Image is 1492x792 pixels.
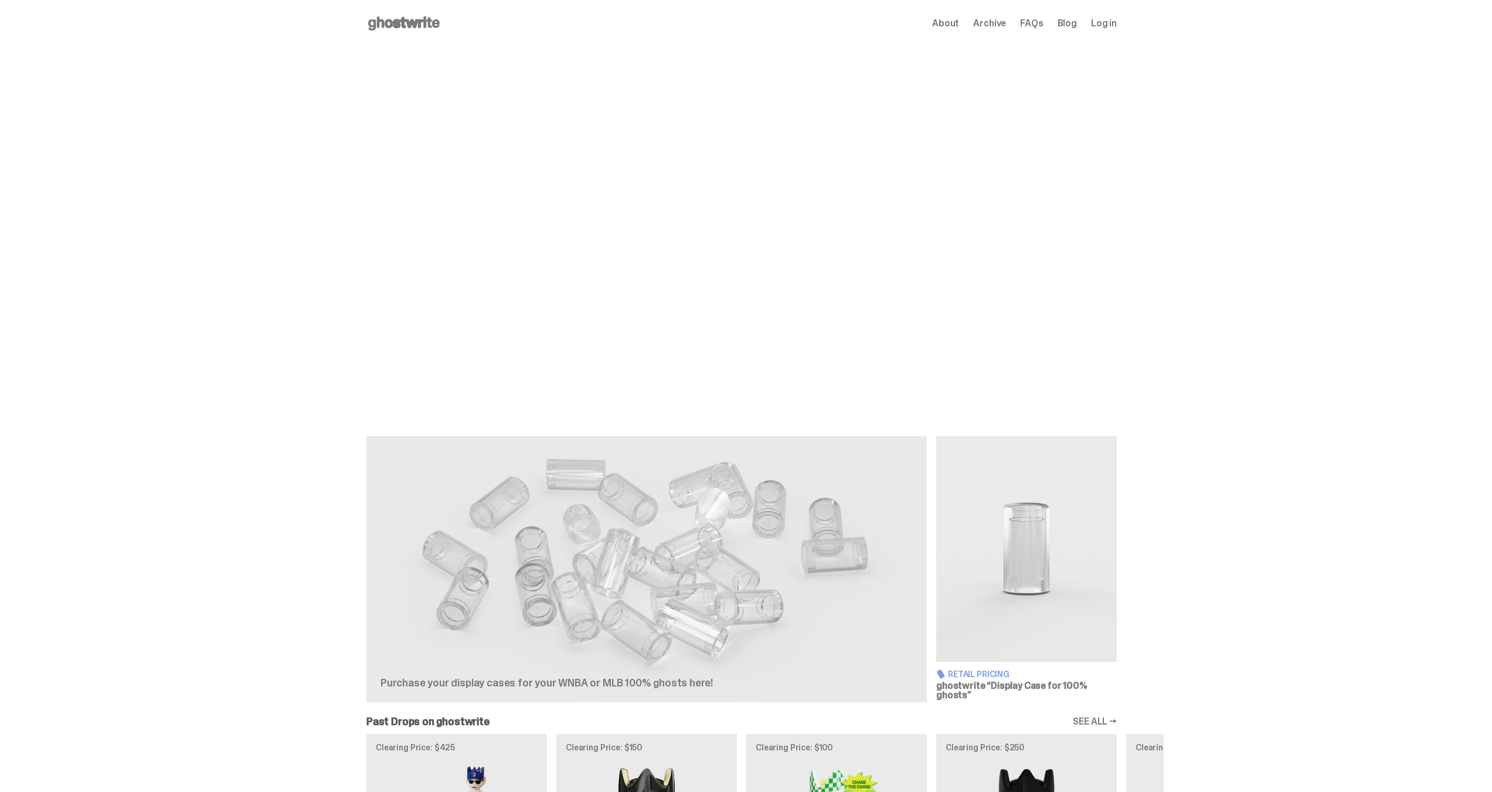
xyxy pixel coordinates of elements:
h3: ghostwrite “Display Case for 100% ghosts” [936,681,1117,700]
a: Log in [1091,19,1117,28]
a: SEE ALL → [1073,717,1117,726]
a: FAQs [1020,19,1043,28]
p: Clearing Price: $150 [1136,743,1297,752]
a: Display Case for 100% ghosts Retail Pricing [936,436,1117,702]
p: Clearing Price: $425 [376,743,538,752]
p: This was the first ghostwrite x MLB blind box ever created. The first MLB rookie ghosts. The firs... [366,322,671,354]
a: Archive [973,19,1006,28]
p: Clearing Price: $100 [756,743,917,752]
h2: Past Drops on ghostwrite [366,716,490,727]
p: Purchase your display cases for your WNBA or MLB 100% ghosts here! [380,678,756,688]
a: View the Recap [366,373,470,399]
p: Clearing Price: $250 [946,743,1107,752]
h2: MLB "Game Face" [366,290,671,318]
p: Clearing Price: $150 [566,743,728,752]
span: Retail Pricing [948,670,1010,678]
span: Archived [380,268,420,278]
a: About [932,19,959,28]
img: Display Case for 100% ghosts [936,436,1117,662]
a: Blog [1058,19,1077,28]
